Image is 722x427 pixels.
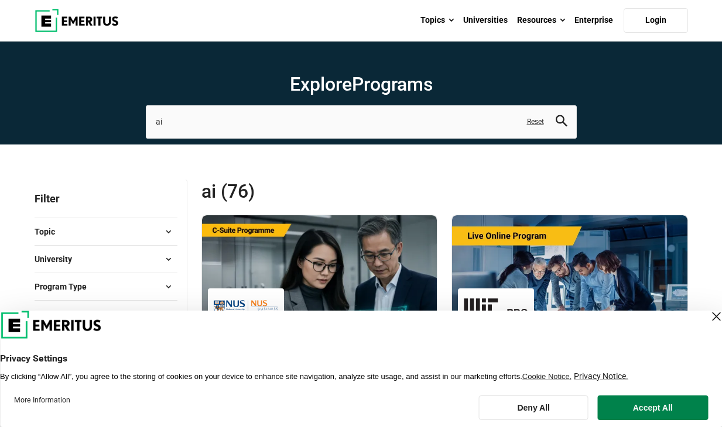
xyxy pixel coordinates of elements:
[146,105,577,138] input: search-page
[35,250,177,268] button: University
[35,278,177,295] button: Program Type
[352,73,433,95] span: Programs
[35,305,177,323] button: Offered by
[214,294,278,321] img: National University of Singapore Business School Executive Education
[201,180,445,203] span: ai (76)
[464,294,528,321] img: MIT xPRO
[452,215,687,421] a: AI and Machine Learning Course by MIT xPRO - August 20, 2025 MIT xPRO MIT xPRO AI and Cybersecuri...
[527,117,544,127] a: Reset search
[35,180,177,218] p: Filter
[35,308,83,321] span: Offered by
[624,8,688,33] a: Login
[556,115,567,129] button: search
[35,280,96,293] span: Program Type
[202,215,437,406] a: Leadership Course by National University of Singapore Business School Executive Education - Septe...
[35,225,64,238] span: Topic
[202,215,437,332] img: AI For Senior Executives | Online Leadership Course
[35,253,81,266] span: University
[35,223,177,240] button: Topic
[452,215,687,332] img: AI and Cybersecurity: Strategies for Resilience and Defense | Online AI and Machine Learning Course
[146,73,577,96] h1: Explore
[556,118,567,129] a: search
